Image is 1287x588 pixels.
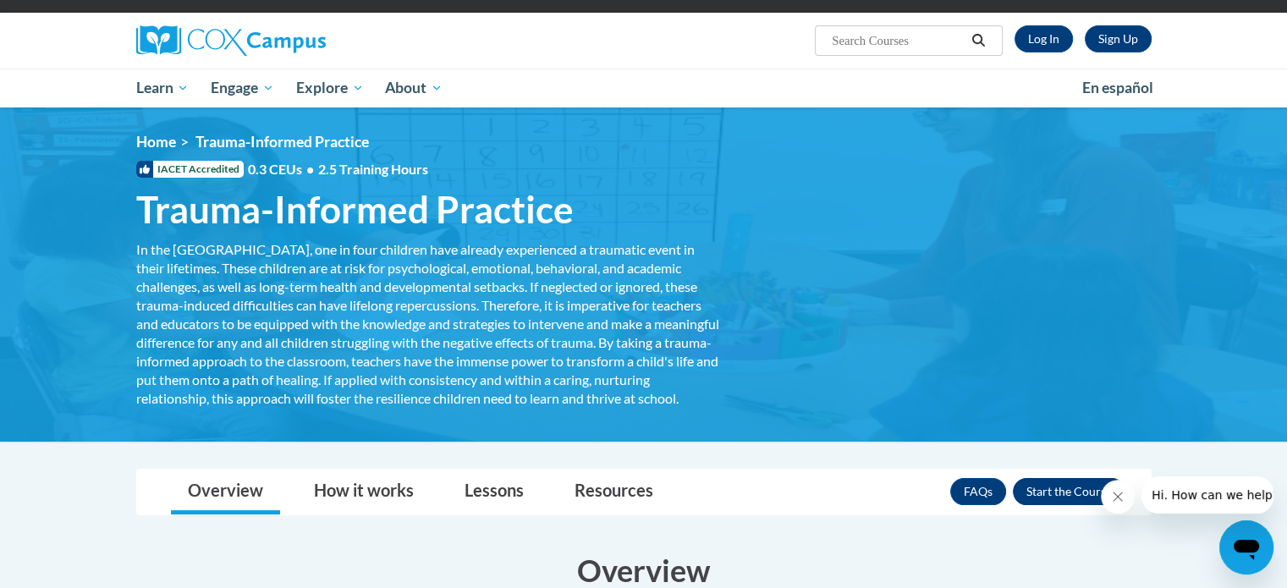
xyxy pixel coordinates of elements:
span: Learn [135,78,189,98]
iframe: Button to launch messaging window [1219,520,1273,574]
a: Overview [171,470,280,514]
a: Learn [125,69,201,107]
a: Cox Campus [136,25,458,56]
iframe: Close message [1101,480,1135,514]
input: Search Courses [830,30,965,51]
span: About [385,78,443,98]
div: In the [GEOGRAPHIC_DATA], one in four children have already experienced a traumatic event in thei... [136,240,720,408]
div: Main menu [111,69,1177,107]
span: En español [1082,79,1153,96]
a: Resources [558,470,670,514]
button: Enroll [1013,478,1125,505]
button: Search [965,30,991,51]
span: Trauma-Informed Practice [136,187,574,232]
span: IACET Accredited [136,161,244,178]
a: FAQs [950,478,1006,505]
img: Cox Campus [136,25,326,56]
a: Log In [1015,25,1073,52]
span: Engage [211,78,274,98]
span: Hi. How can we help? [10,12,137,25]
span: Explore [296,78,364,98]
span: 2.5 Training Hours [318,161,428,177]
span: • [306,161,314,177]
a: Explore [285,69,375,107]
a: About [374,69,454,107]
span: 0.3 CEUs [248,160,428,179]
a: Register [1085,25,1152,52]
a: En español [1071,70,1164,106]
iframe: Message from company [1141,476,1273,514]
a: Engage [200,69,285,107]
a: Home [136,133,176,151]
a: How it works [297,470,431,514]
span: Trauma-Informed Practice [195,133,369,151]
a: Lessons [448,470,541,514]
